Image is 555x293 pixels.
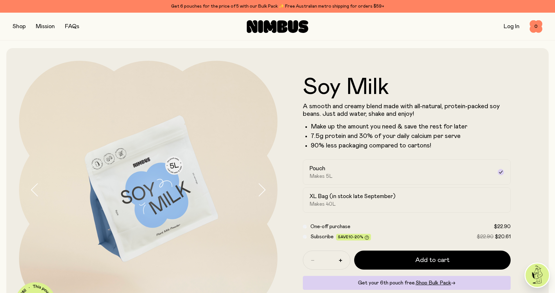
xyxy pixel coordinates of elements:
p: A smooth and creamy blend made with all-natural, protein-packed soy beans. Just add water, shake ... [303,103,511,118]
li: Make up the amount you need & save the rest for later [311,123,511,130]
img: agent [526,264,549,287]
a: Log In [504,24,520,29]
span: Save [338,235,369,240]
span: $22.90 [477,234,494,239]
span: Makes 5L [309,173,333,179]
span: $22.90 [494,224,511,229]
span: Add to cart [415,256,450,265]
a: FAQs [65,24,79,29]
button: 0 [530,20,542,33]
span: One-off purchase [310,224,350,229]
span: Makes 40L [309,201,336,207]
div: Get 6 pouches for the price of 5 with our Bulk Pack ✨ Free Australian metro shipping for orders $59+ [13,3,542,10]
span: $20.61 [495,234,511,239]
h2: Pouch [309,165,325,172]
h2: XL Bag (in stock late September) [309,193,395,200]
div: Get your 6th pouch free. [303,276,511,290]
span: 10-20% [348,235,363,239]
a: Shop Bulk Pack→ [416,280,456,285]
p: 90% less packaging compared to cartons! [311,142,511,149]
span: Subscribe [310,234,334,239]
li: 7.5g protein and 30% of your daily calcium per serve [311,132,511,140]
span: Shop Bulk Pack [416,280,451,285]
a: Mission [36,24,55,29]
button: Add to cart [354,251,511,270]
h1: Soy Milk [303,76,511,99]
